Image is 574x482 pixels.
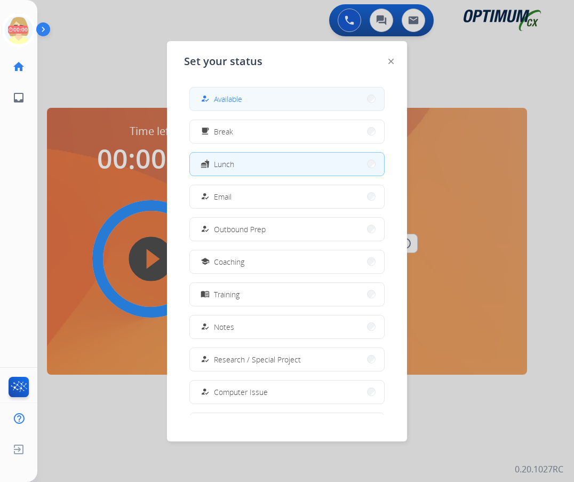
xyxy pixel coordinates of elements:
mat-icon: menu_book [201,290,210,299]
span: Lunch [214,159,234,170]
button: Computer Issue [190,381,384,404]
button: Email [190,185,384,208]
span: Coaching [214,256,244,267]
button: Break [190,120,384,143]
mat-icon: how_to_reg [201,225,210,234]
button: Lunch [190,153,384,176]
img: close-button [388,59,394,64]
p: 0.20.1027RC [515,463,563,476]
button: Internet Issue [190,413,384,436]
button: Training [190,283,384,306]
mat-icon: how_to_reg [201,192,210,201]
span: Email [214,191,232,202]
span: Notes [214,321,234,333]
span: Research / Special Project [214,354,301,365]
mat-icon: how_to_reg [201,355,210,364]
mat-icon: how_to_reg [201,94,210,104]
button: Available [190,88,384,110]
span: Available [214,93,242,105]
mat-icon: fastfood [201,160,210,169]
span: Break [214,126,233,137]
span: Training [214,289,240,300]
span: Computer Issue [214,386,268,398]
mat-icon: how_to_reg [201,322,210,331]
span: Set your status [184,54,262,69]
button: Research / Special Project [190,348,384,371]
button: Notes [190,315,384,338]
button: Coaching [190,250,384,273]
button: Outbound Prep [190,218,384,241]
span: Outbound Prep [214,224,266,235]
mat-icon: school [201,257,210,266]
mat-icon: home [12,60,25,73]
mat-icon: how_to_reg [201,388,210,397]
mat-icon: free_breakfast [201,127,210,136]
mat-icon: inbox [12,91,25,104]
